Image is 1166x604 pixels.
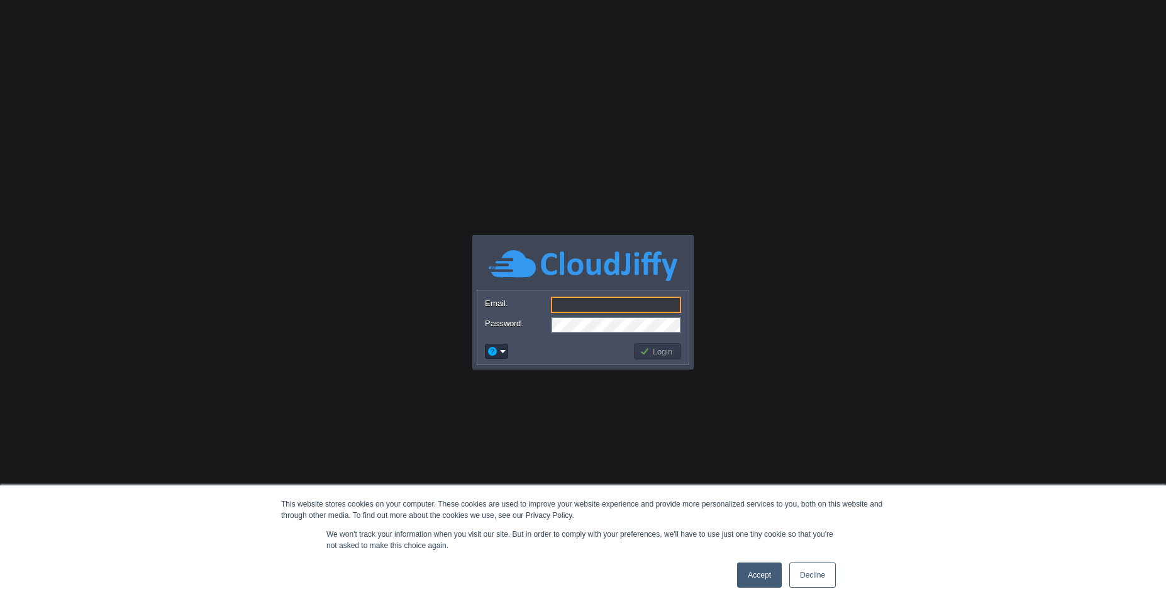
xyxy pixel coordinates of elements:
label: Password: [485,317,550,330]
img: CloudJiffy [489,248,677,283]
p: We won't track your information when you visit our site. But in order to comply with your prefere... [326,529,840,551]
button: Login [640,346,676,357]
div: This website stores cookies on your computer. These cookies are used to improve your website expe... [281,498,885,521]
a: Decline [789,563,836,588]
label: Email: [485,297,550,310]
a: Accept [737,563,782,588]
